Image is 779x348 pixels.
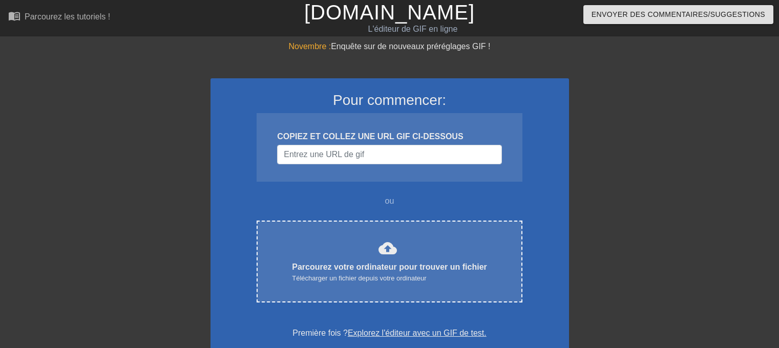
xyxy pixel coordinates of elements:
[277,145,501,164] input: Nom d'utilisateur
[385,197,394,205] font: ou
[304,1,475,24] a: [DOMAIN_NAME]
[288,42,331,51] font: Novembre :
[8,10,110,26] a: Parcourez les tutoriels !
[8,10,20,22] font: menu_book
[25,12,110,21] font: Parcourez les tutoriels !
[331,42,490,51] font: Enquête sur de nouveaux préréglages GIF !
[348,329,487,337] a: Explorez l'éditeur avec un GIF de test.
[292,263,487,271] font: Parcourez votre ordinateur pour trouver un fichier
[378,239,397,257] font: cloud_upload
[333,92,446,108] font: Pour commencer:
[583,5,773,24] button: Envoyer des commentaires/suggestions
[292,274,426,282] font: Télécharger un fichier depuis votre ordinateur
[292,329,348,337] font: Première fois ?
[368,25,458,33] font: L'éditeur de GIF en ligne
[277,132,463,141] font: COPIEZ ET COLLEZ UNE URL GIF CI-DESSOUS
[592,10,765,18] font: Envoyer des commentaires/suggestions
